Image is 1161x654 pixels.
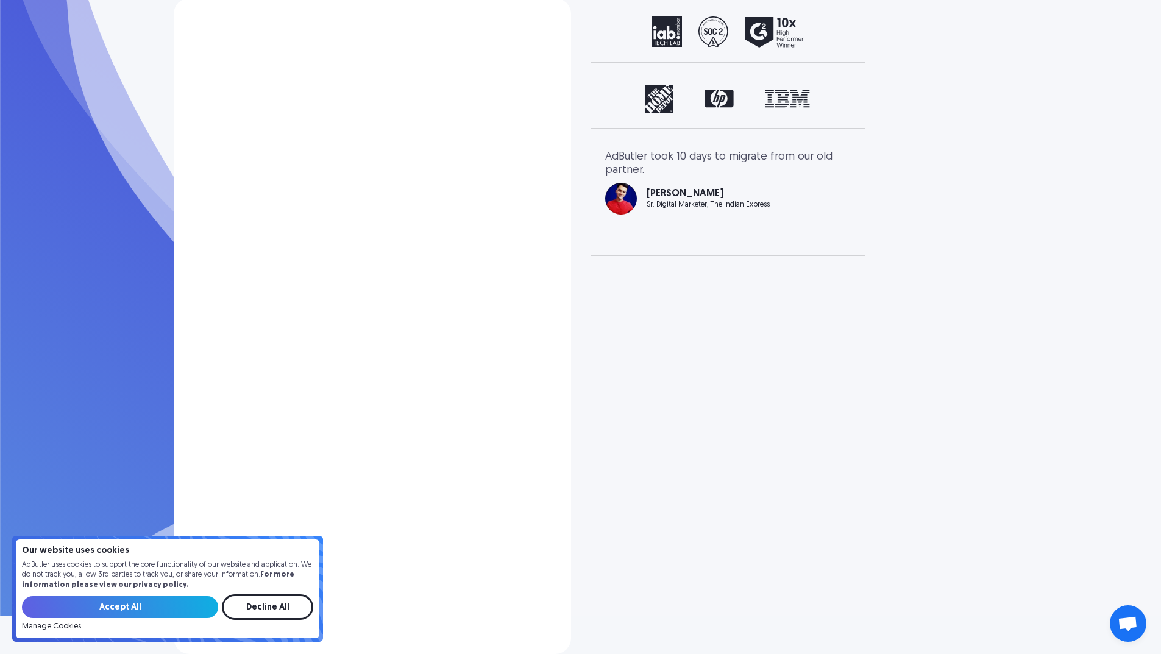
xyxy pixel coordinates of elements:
[22,622,81,631] a: Manage Cookies
[605,85,850,113] div: carousel
[647,201,770,208] div: Sr. Digital Marketer, The Indian Express
[801,85,850,113] div: next slide
[647,189,770,199] div: [PERSON_NAME]
[22,547,313,555] h4: Our website uses cookies
[605,151,850,177] div: AdButler took 10 days to migrate from our old partner.
[605,85,850,113] div: 1 of 3
[193,20,552,632] iframe: Form 0
[605,16,850,48] div: carousel
[605,151,850,241] div: carousel
[22,596,218,618] input: Accept All
[22,560,313,591] p: AdButler uses cookies to support the core functionality of our website and application. We do not...
[605,16,850,48] div: 1 of 2
[193,20,552,632] form: Email Form
[1110,605,1146,642] div: Open chat
[22,594,313,631] form: Email Form
[801,151,850,241] div: next slide
[605,151,850,215] div: 1 of 3
[801,16,850,48] div: next slide
[222,594,313,620] input: Decline All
